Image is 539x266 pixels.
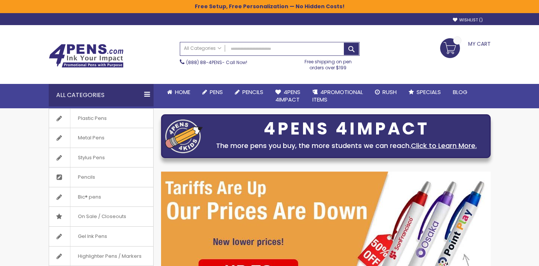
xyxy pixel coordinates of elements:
span: Rush [382,88,397,96]
a: Highlighter Pens / Markers [49,247,153,266]
img: four_pen_logo.png [165,119,203,153]
a: Metal Pens [49,128,153,148]
a: Bic® pens [49,187,153,207]
span: Pencils [70,167,103,187]
a: Pencils [49,167,153,187]
span: All Categories [184,45,221,51]
span: Gel Ink Pens [70,227,115,246]
div: Free shipping on pen orders over $199 [297,56,360,71]
a: 4Pens4impact [269,84,306,108]
span: Pencils [242,88,263,96]
span: 4PROMOTIONAL ITEMS [312,88,363,103]
a: Home [161,84,196,100]
span: Metal Pens [70,128,112,148]
a: Plastic Pens [49,109,153,128]
a: Specials [403,84,447,100]
span: Home [175,88,190,96]
div: 4PENS 4IMPACT [206,121,487,137]
span: Stylus Pens [70,148,112,167]
a: Pens [196,84,229,100]
span: On Sale / Closeouts [70,207,134,226]
a: On Sale / Closeouts [49,207,153,226]
span: Plastic Pens [70,109,114,128]
a: Blog [447,84,473,100]
div: The more pens you buy, the more students we can reach. [206,140,487,151]
span: Blog [453,88,467,96]
div: All Categories [49,84,154,106]
span: 4Pens 4impact [275,88,300,103]
span: Bic® pens [70,187,109,207]
span: Pens [210,88,223,96]
a: Click to Learn More. [411,141,477,150]
a: Rush [369,84,403,100]
a: Wishlist [453,17,483,23]
a: All Categories [180,42,225,55]
span: Highlighter Pens / Markers [70,247,149,266]
span: - Call Now! [186,59,247,66]
a: Gel Ink Pens [49,227,153,246]
img: 4Pens Custom Pens and Promotional Products [49,44,124,68]
a: Pencils [229,84,269,100]
a: (888) 88-4PENS [186,59,222,66]
a: 4PROMOTIONALITEMS [306,84,369,108]
a: Stylus Pens [49,148,153,167]
span: Specials [417,88,441,96]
